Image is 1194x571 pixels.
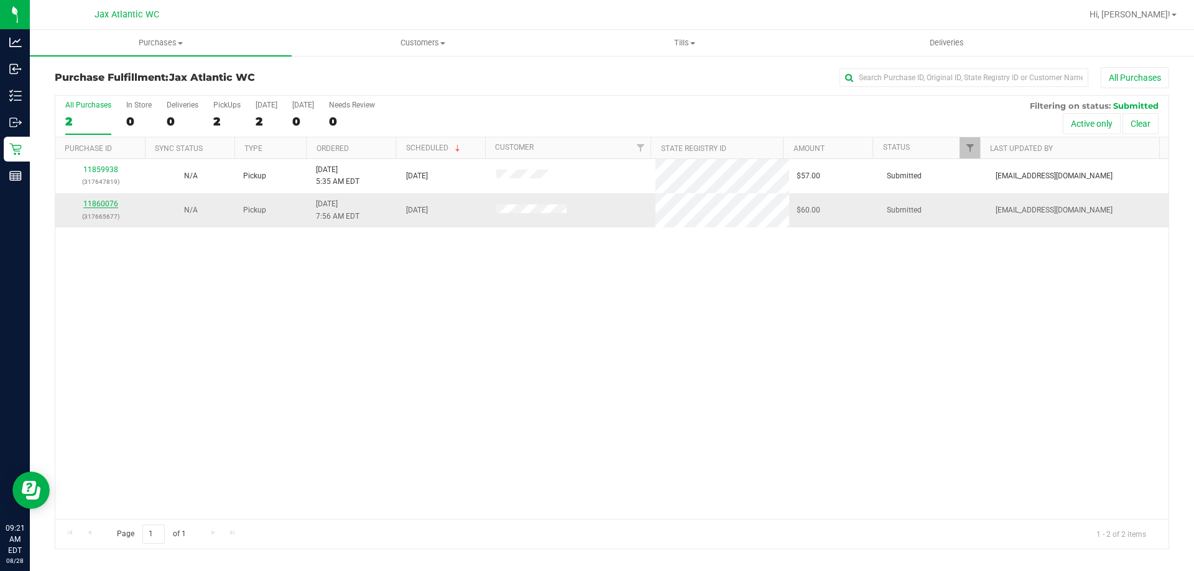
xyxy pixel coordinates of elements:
div: Deliveries [167,101,198,109]
a: Scheduled [406,144,463,152]
a: Filter [960,137,980,158]
div: 2 [65,114,111,129]
span: Tills [554,37,815,48]
span: [DATE] [406,170,428,182]
span: Submitted [887,204,922,216]
div: Needs Review [329,101,375,109]
a: 11859938 [83,165,118,174]
span: [EMAIL_ADDRESS][DOMAIN_NAME] [996,170,1113,182]
span: Purchases [30,37,292,48]
a: Customer [495,143,534,152]
div: [DATE] [292,101,314,109]
span: [DATE] [406,204,428,216]
a: Purchase ID [65,144,112,153]
span: [DATE] 5:35 AM EDT [316,164,359,188]
div: 2 [213,114,241,129]
div: 0 [126,114,152,129]
button: All Purchases [1101,67,1169,88]
inline-svg: Inventory [9,89,22,102]
span: Submitted [1113,101,1159,111]
inline-svg: Retail [9,143,22,155]
span: Jax Atlantic WC [169,71,255,83]
p: (317647819) [63,176,138,188]
a: Sync Status [155,144,203,153]
div: 2 [256,114,277,129]
span: Pickup [243,204,266,216]
span: $57.00 [797,170,820,182]
p: (317665677) [63,211,138,222]
span: Submitted [887,170,922,182]
p: 08/28 [6,556,24,565]
span: Customers [292,37,553,48]
span: $60.00 [797,204,820,216]
div: 0 [329,114,375,129]
a: Tills [553,30,815,56]
span: Deliveries [913,37,981,48]
div: In Store [126,101,152,109]
a: Status [883,143,910,152]
input: Search Purchase ID, Original ID, State Registry ID or Customer Name... [840,68,1088,87]
a: Customers [292,30,553,56]
button: Clear [1122,113,1159,134]
a: Purchases [30,30,292,56]
a: Amount [794,144,825,153]
p: 09:21 AM EDT [6,523,24,556]
a: Deliveries [816,30,1078,56]
span: Not Applicable [184,206,198,214]
div: 0 [167,114,198,129]
a: 11860076 [83,199,118,208]
div: PickUps [213,101,241,109]
span: Jax Atlantic WC [95,9,159,20]
button: N/A [184,204,198,216]
inline-svg: Outbound [9,116,22,129]
inline-svg: Inbound [9,63,22,75]
a: Type [244,144,262,153]
inline-svg: Reports [9,170,22,182]
div: 0 [292,114,314,129]
button: N/A [184,170,198,182]
input: 1 [142,524,165,544]
inline-svg: Analytics [9,36,22,48]
span: Page of 1 [106,524,196,544]
a: Ordered [317,144,349,153]
span: Pickup [243,170,266,182]
span: Hi, [PERSON_NAME]! [1090,9,1170,19]
div: All Purchases [65,101,111,109]
span: 1 - 2 of 2 items [1086,524,1156,543]
button: Active only [1063,113,1121,134]
h3: Purchase Fulfillment: [55,72,426,83]
span: Not Applicable [184,171,198,180]
span: [DATE] 7:56 AM EDT [316,198,359,222]
iframe: Resource center [12,472,50,509]
a: Last Updated By [990,144,1053,153]
span: [EMAIL_ADDRESS][DOMAIN_NAME] [996,204,1113,216]
span: Filtering on status: [1030,101,1111,111]
div: [DATE] [256,101,277,109]
a: Filter [630,137,650,158]
a: State Registry ID [661,144,726,153]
